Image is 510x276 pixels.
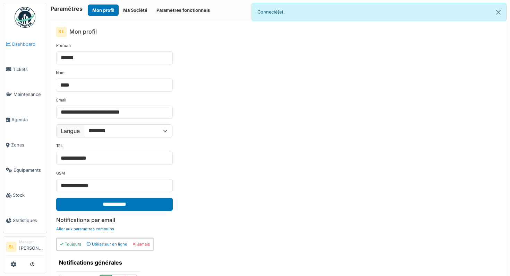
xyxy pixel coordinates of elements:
[3,107,47,132] a: Agenda
[13,217,44,224] span: Statistiques
[3,132,47,158] a: Zones
[51,6,83,12] h6: Paramètres
[6,239,44,256] a: SL Manager[PERSON_NAME]
[14,91,44,98] span: Maintenance
[15,7,35,28] img: Badge_color-CXgf-gQk.svg
[3,158,47,183] a: Équipements
[252,3,507,21] div: Connecté(e).
[56,143,63,149] label: Tél.
[56,97,66,103] label: Email
[87,241,127,247] div: Utilisateur en ligne
[12,41,44,47] span: Dashboard
[14,167,44,173] span: Équipements
[3,208,47,233] a: Statistiques
[3,82,47,107] a: Maintenance
[56,43,71,48] label: Prénom
[3,57,47,82] a: Tickets
[3,32,47,57] a: Dashboard
[119,5,152,16] button: Ma Société
[56,27,67,37] div: S L
[56,70,65,76] label: Nom
[69,28,97,35] h6: Mon profil
[19,239,44,244] div: Manager
[13,192,44,198] span: Stock
[491,3,506,21] button: Close
[3,183,47,208] a: Stock
[56,124,84,137] label: Langue
[56,217,501,223] h6: Notifications par email
[88,5,119,16] button: Mon profil
[152,5,214,16] button: Paramètres fonctionnels
[11,142,44,148] span: Zones
[56,226,114,231] a: Aller aux paramètres communs
[133,241,150,247] div: Jamais
[19,239,44,254] li: [PERSON_NAME]
[6,242,16,252] li: SL
[60,241,81,247] div: Toujours
[56,170,65,176] label: GSM
[11,116,44,123] span: Agenda
[59,259,137,266] h6: Notifications générales
[13,66,44,73] span: Tickets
